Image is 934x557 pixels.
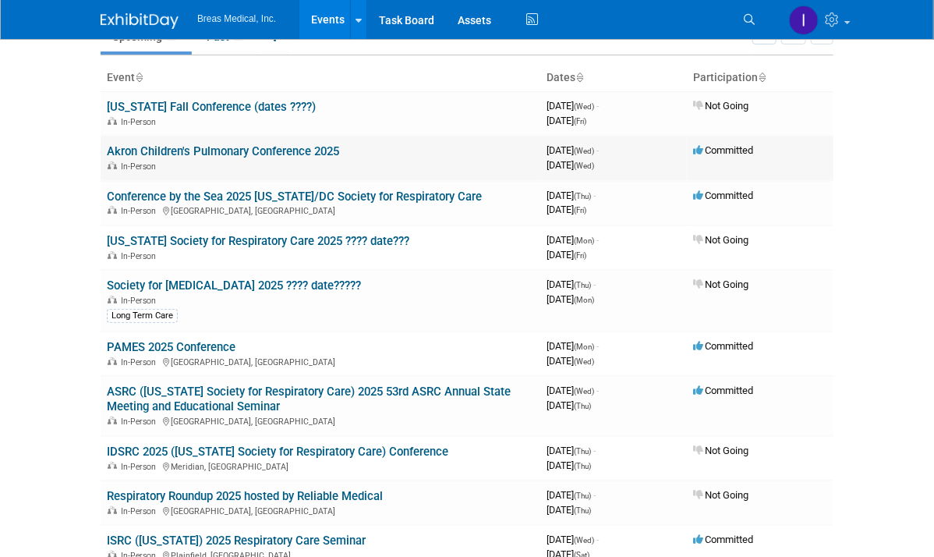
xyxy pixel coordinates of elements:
span: In-Person [121,462,161,472]
span: [DATE] [547,100,599,112]
span: (Wed) [574,102,594,111]
span: [DATE] [547,293,594,305]
div: [GEOGRAPHIC_DATA], [GEOGRAPHIC_DATA] [107,414,534,427]
span: Not Going [693,489,748,501]
span: [DATE] [547,340,599,352]
span: - [593,278,596,290]
span: (Wed) [574,161,594,170]
span: [DATE] [547,385,599,396]
span: (Wed) [574,357,594,366]
span: - [596,385,599,396]
span: (Wed) [574,147,594,155]
a: Akron Children's Pulmonary Conference 2025 [107,144,339,158]
a: ISRC ([US_STATE]) 2025 Respiratory Care Seminar [107,534,366,548]
img: In-Person Event [108,161,117,169]
span: (Mon) [574,342,594,351]
span: Not Going [693,234,748,246]
span: [DATE] [547,445,596,456]
a: PAMES 2025 Conference [107,340,235,354]
a: Sort by Start Date [575,71,583,83]
span: (Thu) [574,447,591,456]
div: Meridian, [GEOGRAPHIC_DATA] [107,459,534,472]
span: Committed [693,340,753,352]
span: [DATE] [547,115,586,126]
span: [DATE] [547,399,591,411]
img: ExhibitDay [101,13,179,29]
span: (Fri) [574,206,586,215]
a: Conference by the Sea 2025 [US_STATE]/DC Society for Respiratory Care [107,190,482,204]
span: In-Person [121,506,161,516]
span: [DATE] [547,459,591,471]
img: In-Person Event [108,506,117,514]
img: In-Person Event [108,251,117,259]
a: [US_STATE] Fall Conference (dates ????) [107,100,316,114]
span: Committed [693,385,753,396]
span: (Fri) [574,251,586,260]
span: Not Going [693,100,748,112]
span: - [596,100,599,112]
span: - [593,489,596,501]
img: In-Person Event [108,357,117,365]
span: (Thu) [574,462,591,470]
span: Committed [693,144,753,156]
span: (Wed) [574,536,594,545]
a: ASRC ([US_STATE] Society for Respiratory Care) 2025 53rd ASRC Annual State Meeting and Educationa... [107,385,511,413]
a: Sort by Event Name [135,71,143,83]
a: Sort by Participation Type [758,71,766,83]
img: In-Person Event [108,117,117,125]
img: Inga Dolezar [789,5,819,35]
th: Event [101,65,540,91]
span: (Wed) [574,387,594,396]
img: In-Person Event [108,206,117,214]
span: - [593,445,596,456]
img: In-Person Event [108,296,117,303]
span: (Thu) [574,281,591,289]
span: In-Person [121,117,161,127]
div: [GEOGRAPHIC_DATA], [GEOGRAPHIC_DATA] [107,504,534,516]
span: - [596,234,599,246]
span: Breas Medical, Inc. [197,13,276,24]
a: Respiratory Roundup 2025 hosted by Reliable Medical [107,489,383,503]
span: (Mon) [574,236,594,245]
span: [DATE] [547,159,594,171]
span: [DATE] [547,234,599,246]
span: - [593,190,596,201]
span: (Thu) [574,192,591,200]
div: [GEOGRAPHIC_DATA], [GEOGRAPHIC_DATA] [107,204,534,216]
span: (Thu) [574,491,591,500]
a: Society for [MEDICAL_DATA] 2025 ???? date????? [107,278,361,293]
img: In-Person Event [108,462,117,470]
span: (Fri) [574,117,586,126]
span: In-Person [121,206,161,216]
th: Dates [540,65,687,91]
span: [DATE] [547,534,599,545]
span: [DATE] [547,249,586,261]
span: [DATE] [547,144,599,156]
span: Not Going [693,445,748,456]
img: In-Person Event [108,417,117,424]
span: In-Person [121,161,161,172]
span: Committed [693,534,753,545]
span: Not Going [693,278,748,290]
a: [US_STATE] Society for Respiratory Care 2025 ???? date??? [107,234,409,248]
span: In-Person [121,251,161,261]
th: Participation [687,65,833,91]
span: [DATE] [547,355,594,367]
span: [DATE] [547,278,596,290]
span: [DATE] [547,489,596,501]
span: (Thu) [574,402,591,410]
span: In-Person [121,417,161,427]
span: In-Person [121,357,161,367]
span: (Mon) [574,296,594,304]
span: [DATE] [547,190,596,201]
div: Long Term Care [107,309,178,323]
span: Committed [693,190,753,201]
span: - [596,534,599,545]
div: [GEOGRAPHIC_DATA], [GEOGRAPHIC_DATA] [107,355,534,367]
span: In-Person [121,296,161,306]
span: - [596,340,599,352]
span: [DATE] [547,204,586,215]
span: - [596,144,599,156]
a: IDSRC 2025 ([US_STATE] Society for Respiratory Care) Conference [107,445,448,459]
span: (Thu) [574,506,591,515]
